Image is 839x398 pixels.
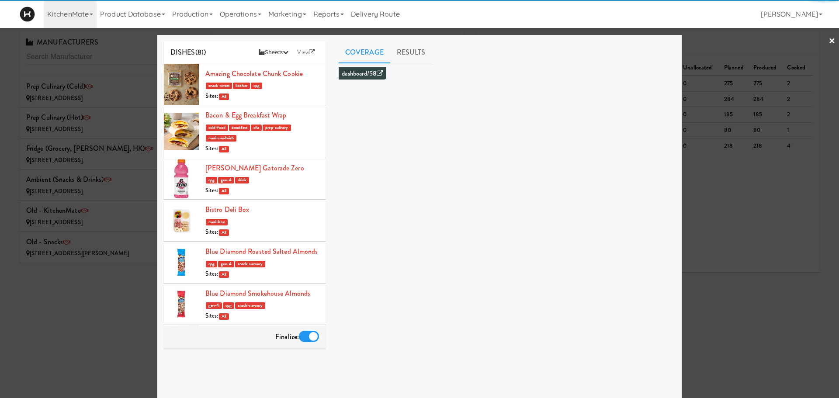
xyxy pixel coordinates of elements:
[219,271,229,278] span: All
[205,110,287,120] a: Bacon & Egg Breakfast Wrap
[206,125,228,131] span: cold-food
[195,47,206,57] span: (81)
[219,313,229,320] span: All
[233,83,250,89] span: kosher
[205,69,303,79] a: Amazing Chocolate Chunk Cookie
[219,229,229,236] span: All
[339,42,390,63] a: Coverage
[170,47,195,57] span: DISHES
[235,261,265,267] span: snack-savoury
[390,42,432,63] a: Results
[251,125,262,131] span: cfia
[205,288,310,298] a: Blue Diamond Smokehouse Almonds
[205,204,250,215] a: Bistro Deli Box
[20,7,35,22] img: Micromart
[205,185,319,196] div: Sites:
[205,91,319,102] div: Sites:
[275,332,299,342] span: Finalize:
[206,83,232,89] span: snack-sweet
[223,302,234,309] span: cpg
[205,227,319,238] div: Sites:
[206,177,217,183] span: cpg
[205,143,319,154] div: Sites:
[235,177,250,183] span: drink
[205,163,304,173] a: [PERSON_NAME] Gatorade Zero
[219,146,229,152] span: All
[206,219,228,225] span: meal-box
[342,69,383,78] a: dashboard/58
[206,261,217,267] span: cpg
[205,246,318,256] a: Blue Diamond Roasted Salted Almonds
[235,302,265,309] span: snack-savoury
[218,261,234,267] span: gen-4
[219,188,229,194] span: All
[219,93,229,100] span: All
[205,269,319,280] div: Sites:
[205,311,319,322] div: Sites:
[206,302,222,309] span: gen-4
[293,46,319,59] a: View
[218,177,234,183] span: gen-4
[251,83,262,89] span: cpg
[229,125,250,131] span: breakfast
[263,125,291,131] span: prep-culinary
[206,135,236,142] span: meal-sandwich
[254,46,293,59] button: Sheets
[829,28,836,55] a: ×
